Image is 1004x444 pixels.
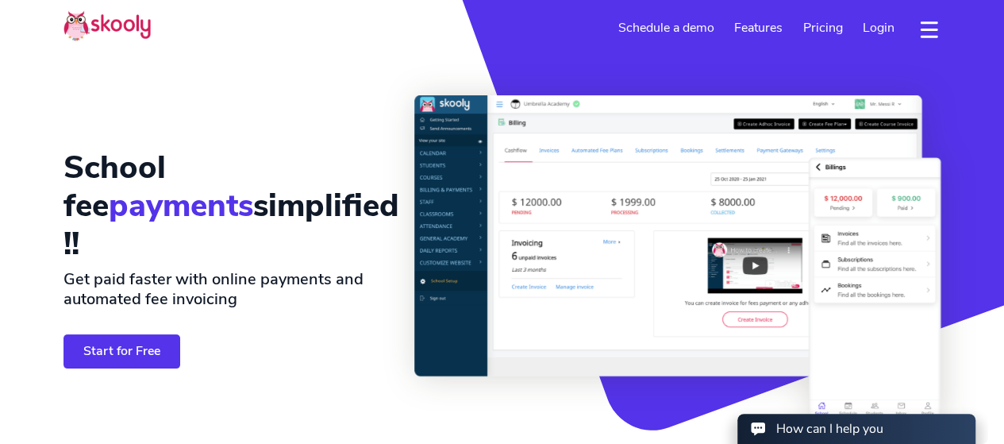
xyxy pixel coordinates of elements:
[63,334,180,369] a: Start for Free
[109,184,253,227] span: payments
[863,19,894,37] span: Login
[917,11,941,48] button: dropdown menu
[793,15,853,41] a: Pricing
[852,15,905,41] a: Login
[414,95,941,422] img: School Billing, Invoicing, Payments System & Software - <span class='notranslate'>Skooly | Try fo...
[803,19,843,37] span: Pricing
[608,15,725,41] a: Schedule a demo
[63,10,151,41] img: Skooly
[63,269,389,309] h2: Get paid faster with online payments and automated fee invoicing
[724,15,793,41] a: Features
[63,149,399,263] h1: School fee simplified !!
